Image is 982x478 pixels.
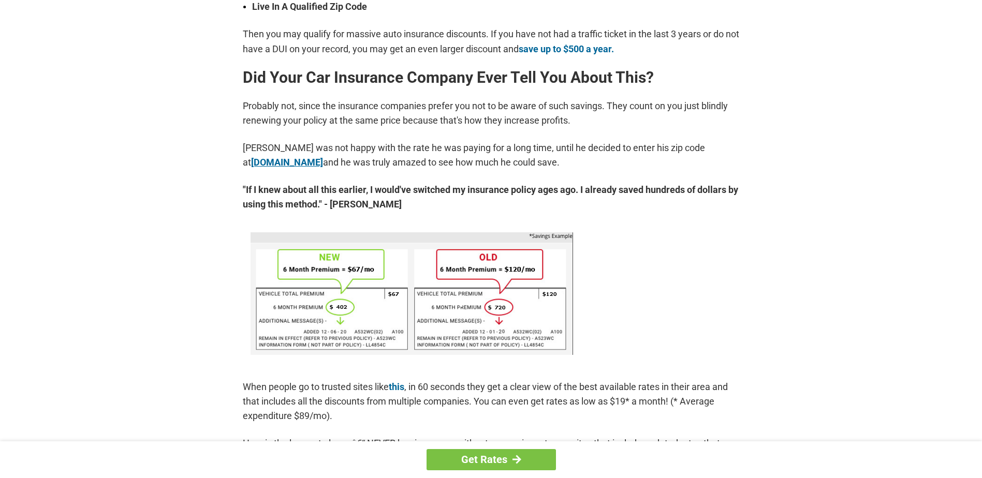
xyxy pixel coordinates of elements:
p: When people go to trusted sites like , in 60 seconds they get a clear view of the best available ... [243,380,740,423]
a: this [389,381,404,392]
p: Probably not, since the insurance companies prefer you not to be aware of such savings. They coun... [243,99,740,128]
img: savings [251,232,573,355]
a: save up to $500 a year. [519,43,614,54]
p: [PERSON_NAME] was not happy with the rate he was paying for a long time, until he decided to ente... [243,141,740,170]
a: Get Rates [427,449,556,470]
a: [DOMAIN_NAME] [251,157,323,168]
p: Then you may qualify for massive auto insurance discounts. If you have not had a traffic ticket i... [243,27,740,56]
strong: "If I knew about all this earlier, I would've switched my insurance policy ages ago. I already sa... [243,183,740,212]
h2: Did Your Car Insurance Company Ever Tell You About This? [243,69,740,86]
